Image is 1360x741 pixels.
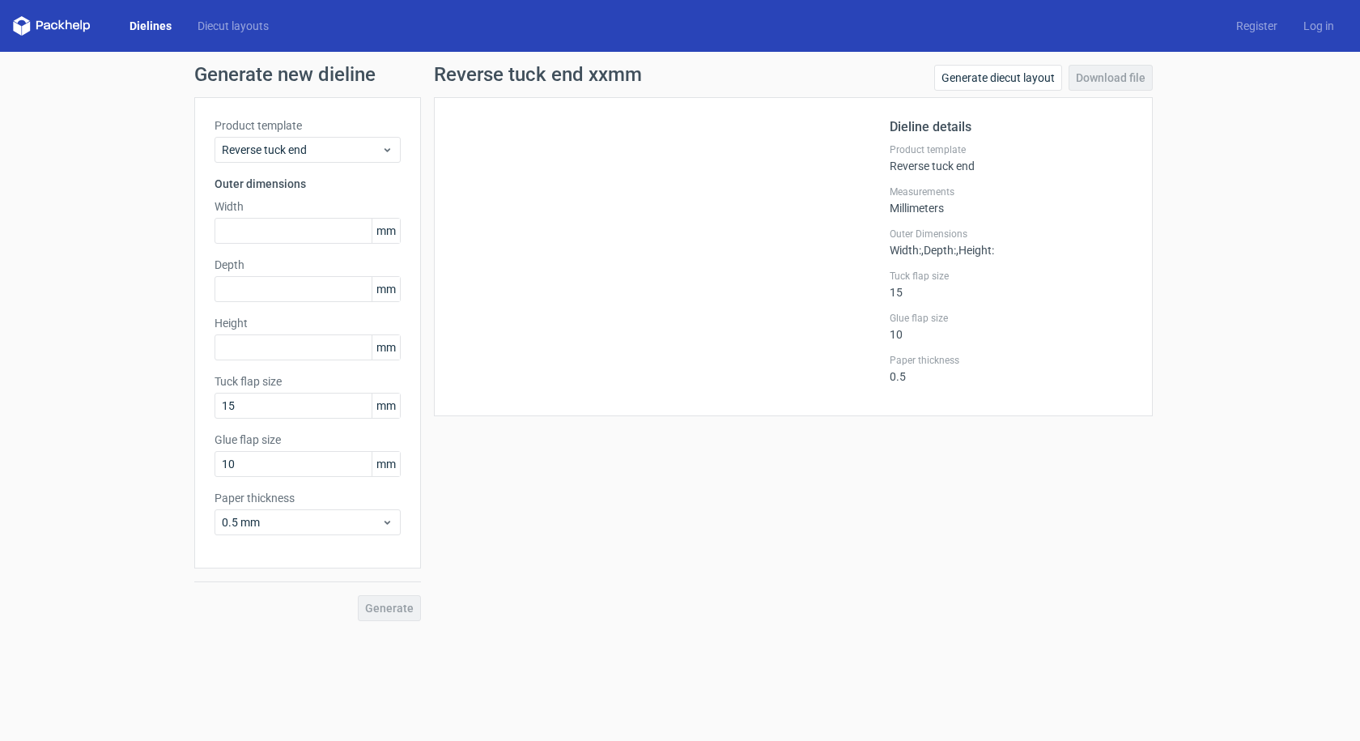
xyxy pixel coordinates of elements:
[222,514,381,530] span: 0.5 mm
[890,244,921,257] span: Width :
[215,198,401,215] label: Width
[921,244,956,257] span: , Depth :
[215,257,401,273] label: Depth
[372,452,400,476] span: mm
[372,277,400,301] span: mm
[934,65,1062,91] a: Generate diecut layout
[215,176,401,192] h3: Outer dimensions
[372,219,400,243] span: mm
[215,117,401,134] label: Product template
[890,228,1133,241] label: Outer Dimensions
[890,185,1133,198] label: Measurements
[890,185,1133,215] div: Millimeters
[222,142,381,158] span: Reverse tuck end
[890,270,1133,299] div: 15
[890,117,1133,137] h2: Dieline details
[117,18,185,34] a: Dielines
[890,270,1133,283] label: Tuck flap size
[434,65,642,84] h1: Reverse tuck end xxmm
[890,354,1133,367] label: Paper thickness
[372,335,400,360] span: mm
[215,373,401,390] label: Tuck flap size
[890,354,1133,383] div: 0.5
[890,312,1133,341] div: 10
[890,143,1133,172] div: Reverse tuck end
[215,432,401,448] label: Glue flap size
[372,394,400,418] span: mm
[1290,18,1347,34] a: Log in
[215,490,401,506] label: Paper thickness
[185,18,282,34] a: Diecut layouts
[194,65,1166,84] h1: Generate new dieline
[890,143,1133,156] label: Product template
[215,315,401,331] label: Height
[956,244,994,257] span: , Height :
[1223,18,1290,34] a: Register
[890,312,1133,325] label: Glue flap size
